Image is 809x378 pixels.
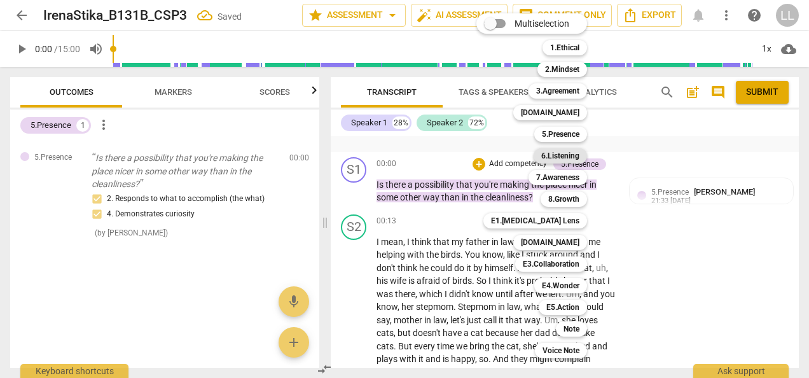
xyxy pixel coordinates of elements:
[515,17,569,31] span: Multiselection
[548,192,579,207] b: 8.Growth
[536,170,579,185] b: 7.Awareness
[545,62,579,77] b: 2.Mindset
[536,83,579,99] b: 3.Agreement
[521,235,579,250] b: [DOMAIN_NAME]
[541,148,579,164] b: 6.Listening
[521,105,579,120] b: [DOMAIN_NAME]
[546,300,579,315] b: E5.Action
[542,127,579,142] b: 5.Presence
[491,213,579,228] b: E1.[MEDICAL_DATA] Lens
[543,343,579,358] b: Voice Note
[542,278,579,293] b: E4.Wonder
[550,40,579,55] b: 1.Ethical
[523,256,579,272] b: E3.Collaboration
[564,321,579,337] b: Note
